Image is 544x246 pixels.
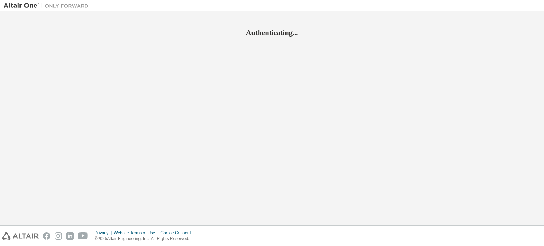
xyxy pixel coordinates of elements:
[66,232,74,240] img: linkedin.svg
[95,236,195,242] p: © 2025 Altair Engineering, Inc. All Rights Reserved.
[4,28,540,37] h2: Authenticating...
[4,2,92,9] img: Altair One
[114,230,160,236] div: Website Terms of Use
[55,232,62,240] img: instagram.svg
[43,232,50,240] img: facebook.svg
[2,232,39,240] img: altair_logo.svg
[160,230,195,236] div: Cookie Consent
[95,230,114,236] div: Privacy
[78,232,88,240] img: youtube.svg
